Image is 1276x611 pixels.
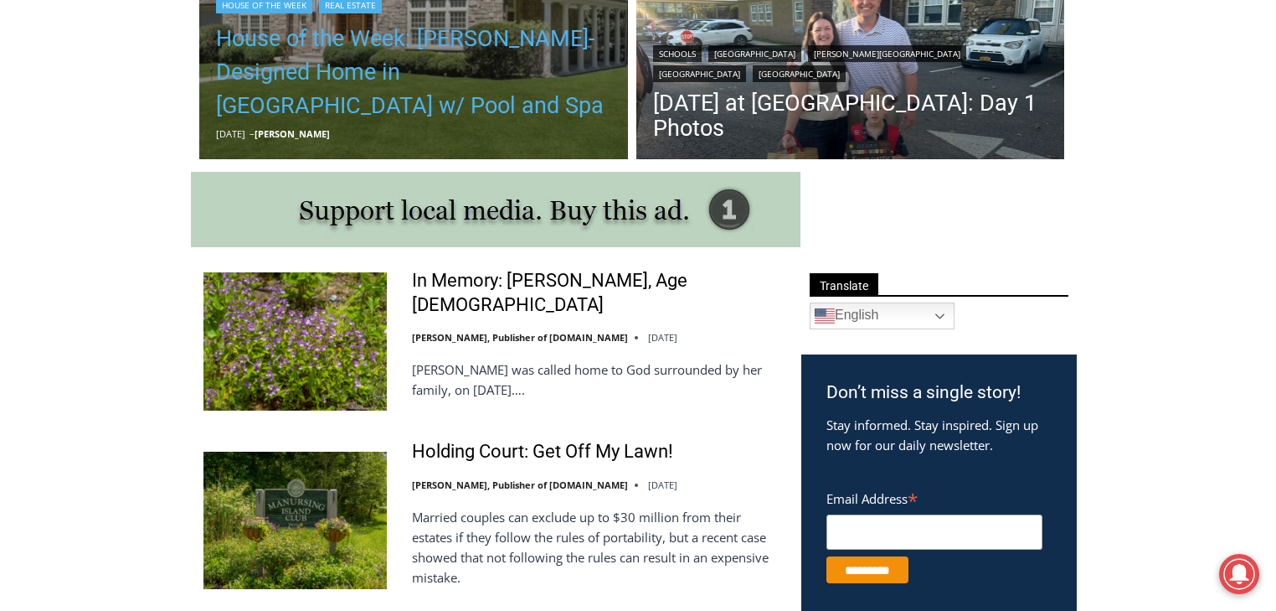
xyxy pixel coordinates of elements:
div: Apply Now <> summer and RHS senior internships available [423,1,791,163]
time: [DATE] [648,479,677,491]
p: Married couples can exclude up to $30 million from their estates if they follow the rules of port... [412,507,779,588]
a: Intern @ [DOMAIN_NAME] [403,163,811,209]
img: en [815,306,835,326]
img: In Memory: Adele Arrigale, Age 90 [203,272,387,410]
div: "Chef [PERSON_NAME] omakase menu is nirvana for lovers of great Japanese food." [172,105,246,200]
a: English [810,303,954,329]
a: Holding Court: Get Off My Lawn! [412,440,673,464]
img: Holding Court: Get Off My Lawn! [203,452,387,589]
h3: Don’t miss a single story! [826,380,1052,406]
a: [GEOGRAPHIC_DATA] [708,45,801,62]
a: Open Tues. - Sun. [PHONE_NUMBER] [1,168,168,209]
span: Translate [810,273,878,296]
a: Schools [653,45,702,62]
time: [DATE] [216,127,245,140]
a: In Memory: [PERSON_NAME], Age [DEMOGRAPHIC_DATA] [412,269,779,317]
span: Open Tues. - Sun. [PHONE_NUMBER] [5,173,164,236]
a: [PERSON_NAME], Publisher of [DOMAIN_NAME] [412,479,628,491]
a: House of the Week: [PERSON_NAME]-Designed Home in [GEOGRAPHIC_DATA] w/ Pool and Spa [216,22,611,122]
img: support local media, buy this ad [191,172,800,247]
a: [DATE] at [GEOGRAPHIC_DATA]: Day 1 Photos [653,91,1048,141]
p: Stay informed. Stay inspired. Sign up now for our daily newsletter. [826,415,1052,455]
span: Intern @ [DOMAIN_NAME] [438,167,776,205]
a: [GEOGRAPHIC_DATA] [753,65,846,82]
a: [PERSON_NAME] [255,127,330,140]
a: [GEOGRAPHIC_DATA] [653,65,746,82]
time: [DATE] [648,331,677,344]
a: [PERSON_NAME][GEOGRAPHIC_DATA] [808,45,966,62]
a: [PERSON_NAME], Publisher of [DOMAIN_NAME] [412,331,628,344]
label: Email Address [826,482,1042,512]
span: – [250,127,255,140]
div: | | | | [653,42,1048,82]
p: [PERSON_NAME] was called home to God surrounded by her family, on [DATE]…. [412,360,779,400]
